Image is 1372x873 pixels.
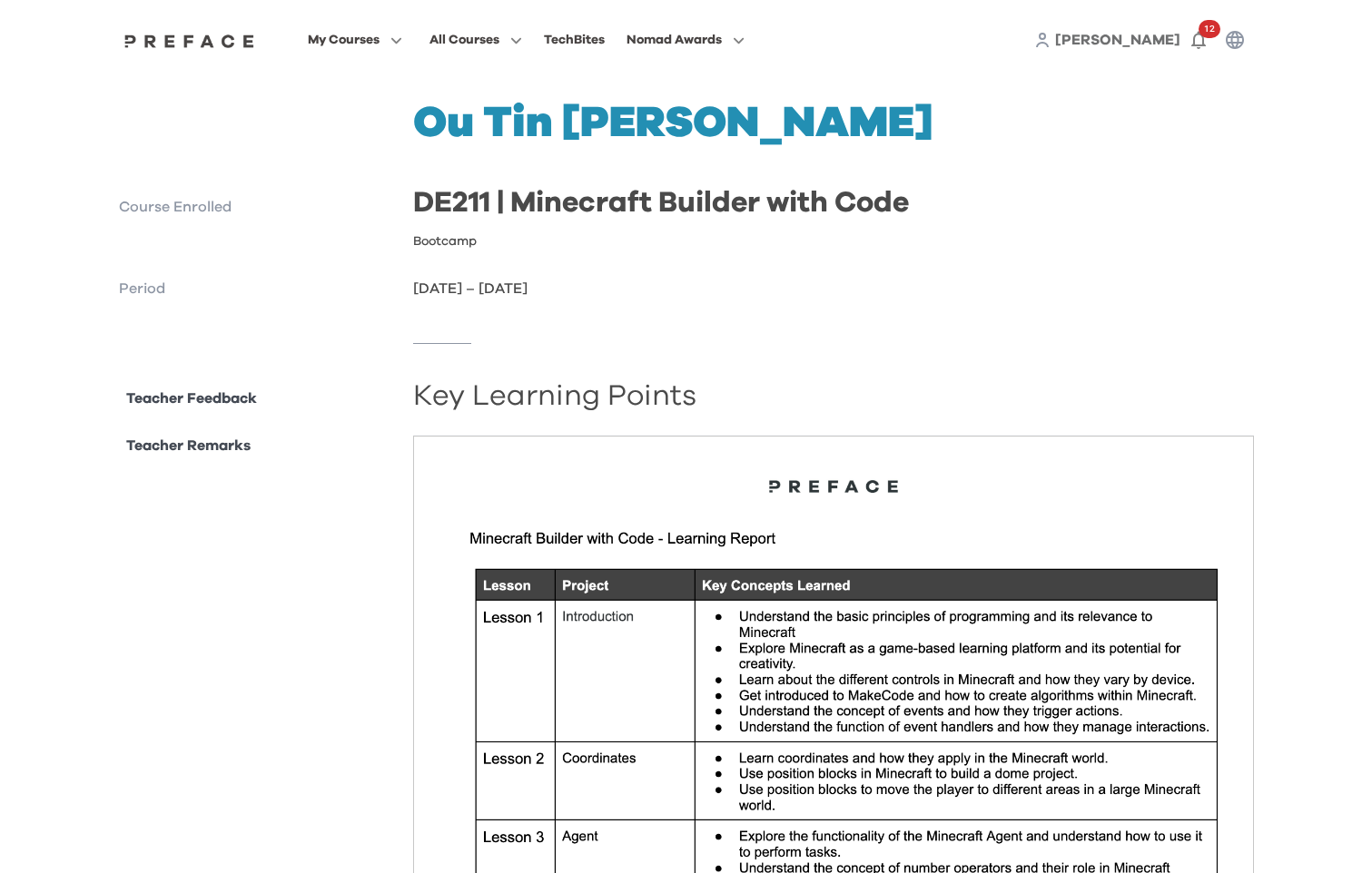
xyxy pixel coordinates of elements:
button: 12 [1180,22,1217,58]
button: Nomad Awards [621,28,750,52]
h2: Key Learning Points [413,387,1254,406]
div: TechBites [544,29,605,51]
p: Bootcamp [413,232,477,250]
span: All Courses [429,29,499,51]
button: My Courses [302,28,408,52]
a: [PERSON_NAME] [1055,29,1180,51]
button: All Courses [424,28,528,52]
p: Course Enrolled [119,196,400,218]
p: Period [119,278,400,299]
a: Preface Logo [120,33,260,47]
h1: Ou Tin [PERSON_NAME] [413,102,1254,145]
h2: DE211 | Minecraft Builder with Code [413,189,1254,218]
p: Teacher Feedback [126,387,257,409]
span: Nomad Awards [627,29,722,51]
p: Teacher Remarks [126,435,251,456]
span: My Courses [308,29,380,51]
span: 12 [1199,20,1220,38]
p: [DATE] – [DATE] [413,278,1254,299]
span: [PERSON_NAME] [1055,33,1180,47]
img: Preface Logo [120,34,260,48]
